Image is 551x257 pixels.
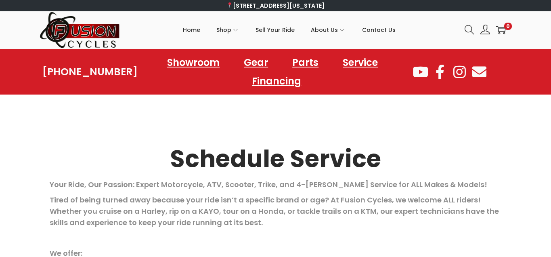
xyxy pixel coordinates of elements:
[216,20,231,40] span: Shop
[183,12,200,48] a: Home
[50,147,502,171] h2: Schedule Service
[42,66,138,78] a: [PHONE_NUMBER]
[183,20,200,40] span: Home
[362,20,396,40] span: Contact Us
[244,72,309,91] a: Financing
[335,53,386,72] a: Service
[227,2,233,8] img: 📍
[50,194,502,228] p: Tired of being turned away because your ride isn’t a specific brand or age? At Fusion Cycles, we ...
[362,12,396,48] a: Contact Us
[138,53,411,91] nav: Menu
[256,12,295,48] a: Sell Your Ride
[284,53,327,72] a: Parts
[496,25,506,35] a: 0
[216,12,239,48] a: Shop
[120,12,459,48] nav: Primary navigation
[50,179,502,190] p: Your Ride, Our Passion: Expert Motorcycle, ATV, Scooter, Trike, and 4-[PERSON_NAME] Service for A...
[311,20,338,40] span: About Us
[159,53,228,72] a: Showroom
[226,2,325,10] a: [STREET_ADDRESS][US_STATE]
[256,20,295,40] span: Sell Your Ride
[311,12,346,48] a: About Us
[236,53,276,72] a: Gear
[40,11,120,49] img: Woostify retina logo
